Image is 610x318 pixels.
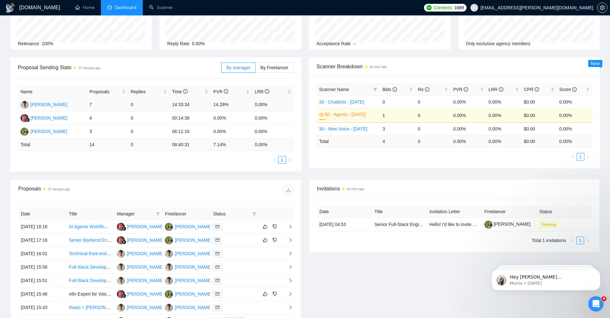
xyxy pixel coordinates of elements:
[317,185,592,193] span: Invitations
[127,223,164,230] div: [PERSON_NAME]
[69,238,236,243] a: Senior Backend Engineer – Queue/Scheduler, Telephony, AI Voice Bot Infrastructure
[557,108,592,122] td: 0.00%
[434,4,453,11] span: Connects:
[427,5,432,10] img: upwork-logo.png
[18,63,221,71] span: Proposal Sending Stats
[584,237,592,244] li: Next Page
[577,153,584,160] a: 1
[169,125,211,138] td: 06:11:16
[155,209,161,219] span: filter
[18,261,66,274] td: [DATE] 15:56
[260,65,288,70] span: By Freelancer
[252,98,293,112] td: 0.00%
[283,305,293,310] span: right
[271,290,279,298] button: dislike
[165,223,173,231] img: MK
[380,96,415,108] td: 0
[286,156,294,164] li: Next Page
[117,250,125,258] img: OH
[451,96,486,108] td: 0.00%
[255,89,269,94] span: LRR
[165,224,212,229] a: MK[PERSON_NAME]
[165,250,173,258] img: OH
[66,274,114,288] td: Full-Stack Developer + Designer for SaaS Platform (AI Text Humanizer + Affiliate)
[127,290,164,297] div: [PERSON_NAME]
[213,210,249,217] span: Status
[192,41,205,46] span: 0.00%
[319,126,368,131] a: 30 - New Voice - [DATE]
[127,237,164,244] div: [PERSON_NAME]
[380,108,415,122] td: 1
[20,128,28,136] img: MK
[486,108,521,122] td: 0.00%
[374,222,525,227] a: Senior Full-Stack Engineer (AWS Serverless & HIPAA) for Health Tech MVP
[117,251,164,256] a: OH[PERSON_NAME]
[453,87,468,92] span: PVR
[66,208,114,220] th: Title
[472,5,476,10] span: user
[283,224,293,229] span: right
[183,89,188,94] span: info-circle
[597,5,607,10] a: setting
[317,63,592,71] span: Scanner Breakdown
[117,278,164,283] a: OH[PERSON_NAME]
[165,278,212,283] a: OH[PERSON_NAME]
[75,5,94,10] a: homeHome
[325,111,376,118] a: 50 - Agents - [DATE]
[175,237,212,244] div: [PERSON_NAME]
[216,252,219,255] span: mail
[128,125,169,138] td: 0
[216,292,219,296] span: mail
[272,291,277,297] span: dislike
[169,98,211,112] td: 14:33:34
[577,237,584,244] a: 1
[569,153,577,161] li: Previous Page
[557,122,592,135] td: 0.00%
[521,108,557,122] td: $0.00
[18,301,66,314] td: [DATE] 15:43
[175,264,212,271] div: [PERSON_NAME]
[69,224,155,229] a: AI Agents Workflow Optimization in Node.js
[165,305,212,310] a: OH[PERSON_NAME]
[211,112,252,125] td: 0.00%
[18,247,66,261] td: [DATE] 16:01
[451,108,486,122] td: 0.00%
[5,3,15,13] img: logo
[20,101,28,109] img: OH
[216,279,219,282] span: mail
[66,288,114,301] td: n8n Expert for Voice AI Agent Flow Setup
[265,89,269,94] span: info-circle
[216,265,219,269] span: mail
[569,153,577,161] button: left
[169,138,211,151] td: 08:40:31
[454,4,464,11] span: 1689
[353,41,356,46] span: --
[78,66,100,70] time: 37 minutes ago
[279,156,286,163] a: 1
[128,86,169,98] th: Replies
[319,112,324,117] span: crown
[584,153,592,161] button: right
[532,237,566,244] li: Total 1 invitations
[175,290,212,297] div: [PERSON_NAME]
[571,155,575,159] span: left
[117,210,153,217] span: Manager
[127,304,164,311] div: [PERSON_NAME]
[319,87,349,92] span: Scanner Name
[30,101,67,108] div: [PERSON_NAME]
[524,87,539,92] span: CPR
[20,114,28,122] img: SM
[372,85,378,94] span: filter
[569,237,576,244] li: Previous Page
[117,223,125,231] img: SM
[466,41,531,46] span: Only exclusive agency members
[272,224,277,229] span: dislike
[418,87,429,92] span: Re
[584,237,592,244] button: right
[521,96,557,108] td: $0.00
[165,236,173,244] img: MK
[464,87,468,92] span: info-circle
